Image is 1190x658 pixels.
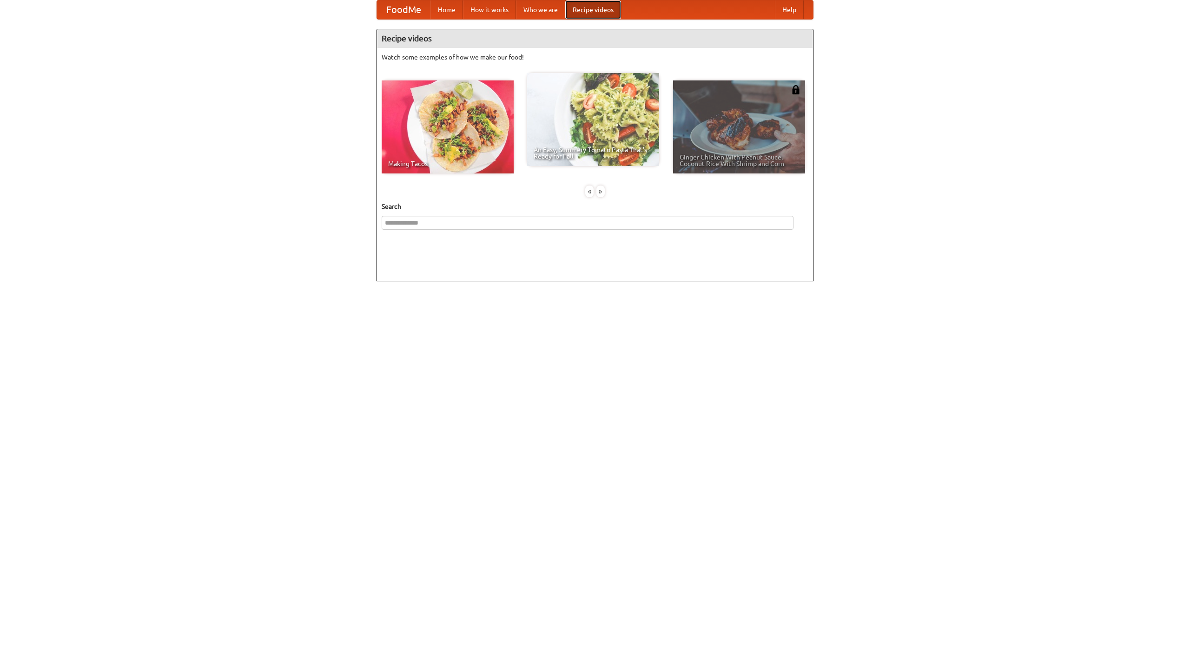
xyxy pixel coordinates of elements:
a: How it works [463,0,516,19]
a: Making Tacos [382,80,514,173]
span: An Easy, Summery Tomato Pasta That's Ready for Fall [534,146,653,160]
a: Home [430,0,463,19]
a: FoodMe [377,0,430,19]
h4: Recipe videos [377,29,813,48]
img: 483408.png [791,85,800,94]
p: Watch some examples of how we make our food! [382,53,808,62]
a: An Easy, Summery Tomato Pasta That's Ready for Fall [527,73,659,166]
a: Help [775,0,804,19]
h5: Search [382,202,808,211]
a: Recipe videos [565,0,621,19]
div: » [596,186,605,197]
div: « [585,186,594,197]
span: Making Tacos [388,160,507,167]
a: Who we are [516,0,565,19]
